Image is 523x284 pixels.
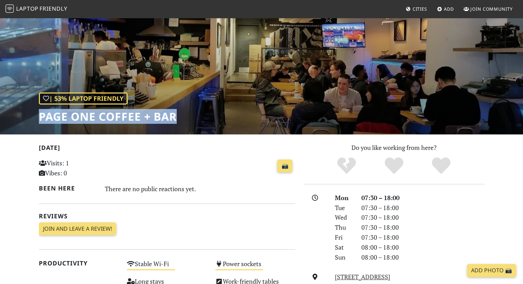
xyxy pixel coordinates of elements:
[335,273,390,281] a: [STREET_ADDRESS]
[461,3,515,15] a: Join Community
[357,212,489,222] div: 07:30 – 18:00
[331,232,357,242] div: Fri
[6,3,67,15] a: LaptopFriendly LaptopFriendly
[357,203,489,213] div: 07:30 – 18:00
[277,160,292,173] a: 📸
[39,185,97,192] h2: Been here
[370,156,418,175] div: Yes
[6,4,14,13] img: LaptopFriendly
[39,260,119,267] h2: Productivity
[304,143,484,153] p: Do you like working from here?
[39,158,119,178] p: Visits: 1 Vibes: 0
[413,6,427,12] span: Cities
[39,212,295,220] h2: Reviews
[331,203,357,213] div: Tue
[357,222,489,232] div: 07:30 – 18:00
[323,156,370,175] div: No
[39,222,116,236] a: Join and leave a review!
[331,212,357,222] div: Wed
[434,3,457,15] a: Add
[39,92,128,105] div: | 53% Laptop Friendly
[39,144,295,154] h2: [DATE]
[331,193,357,203] div: Mon
[16,5,39,12] span: Laptop
[40,5,67,12] span: Friendly
[467,264,516,277] a: Add Photo 📸
[357,252,489,262] div: 08:00 – 18:00
[105,183,295,194] div: There are no public reactions yet.
[357,193,489,203] div: 07:30 – 18:00
[331,252,357,262] div: Sun
[331,222,357,232] div: Thu
[357,242,489,252] div: 08:00 – 18:00
[331,242,357,252] div: Sat
[357,232,489,242] div: 07:30 – 18:00
[211,258,299,276] div: Power sockets
[39,110,177,123] h1: Page One Coffee + Bar
[403,3,430,15] a: Cities
[417,156,465,175] div: Definitely!
[444,6,454,12] span: Add
[123,258,211,276] div: Stable Wi-Fi
[470,6,513,12] span: Join Community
